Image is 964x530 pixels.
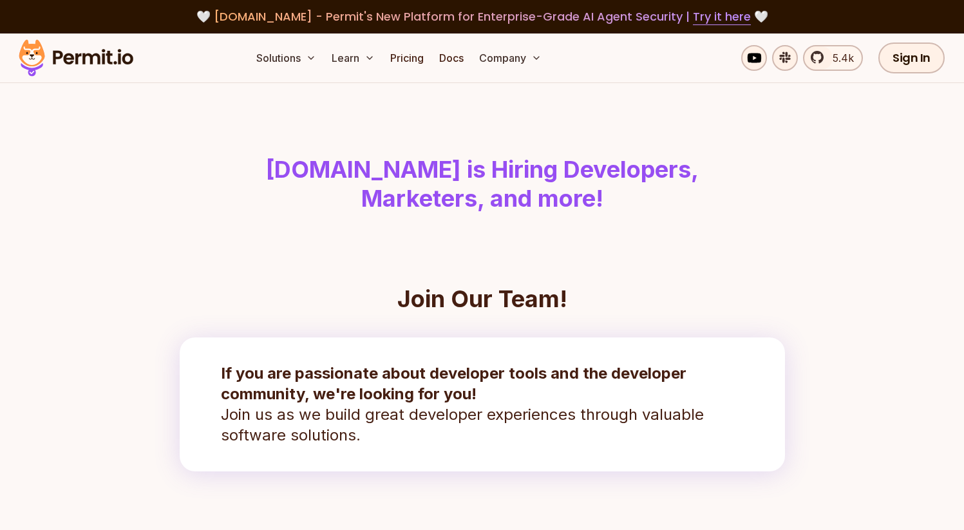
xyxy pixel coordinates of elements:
[31,8,933,26] div: 🤍 🤍
[385,45,429,71] a: Pricing
[180,286,785,312] h2: Join Our Team!
[251,45,321,71] button: Solutions
[221,364,686,403] strong: If you are passionate about developer tools and the developer community, we're looking for you!
[825,50,854,66] span: 5.4k
[13,36,139,80] img: Permit logo
[803,45,863,71] a: 5.4k
[693,8,751,25] a: Try it here
[153,155,812,214] h1: [DOMAIN_NAME] is Hiring Developers, Marketers, and more!
[878,43,945,73] a: Sign In
[214,8,751,24] span: [DOMAIN_NAME] - Permit's New Platform for Enterprise-Grade AI Agent Security |
[434,45,469,71] a: Docs
[474,45,547,71] button: Company
[326,45,380,71] button: Learn
[221,363,744,446] p: Join us as we build great developer experiences through valuable software solutions.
